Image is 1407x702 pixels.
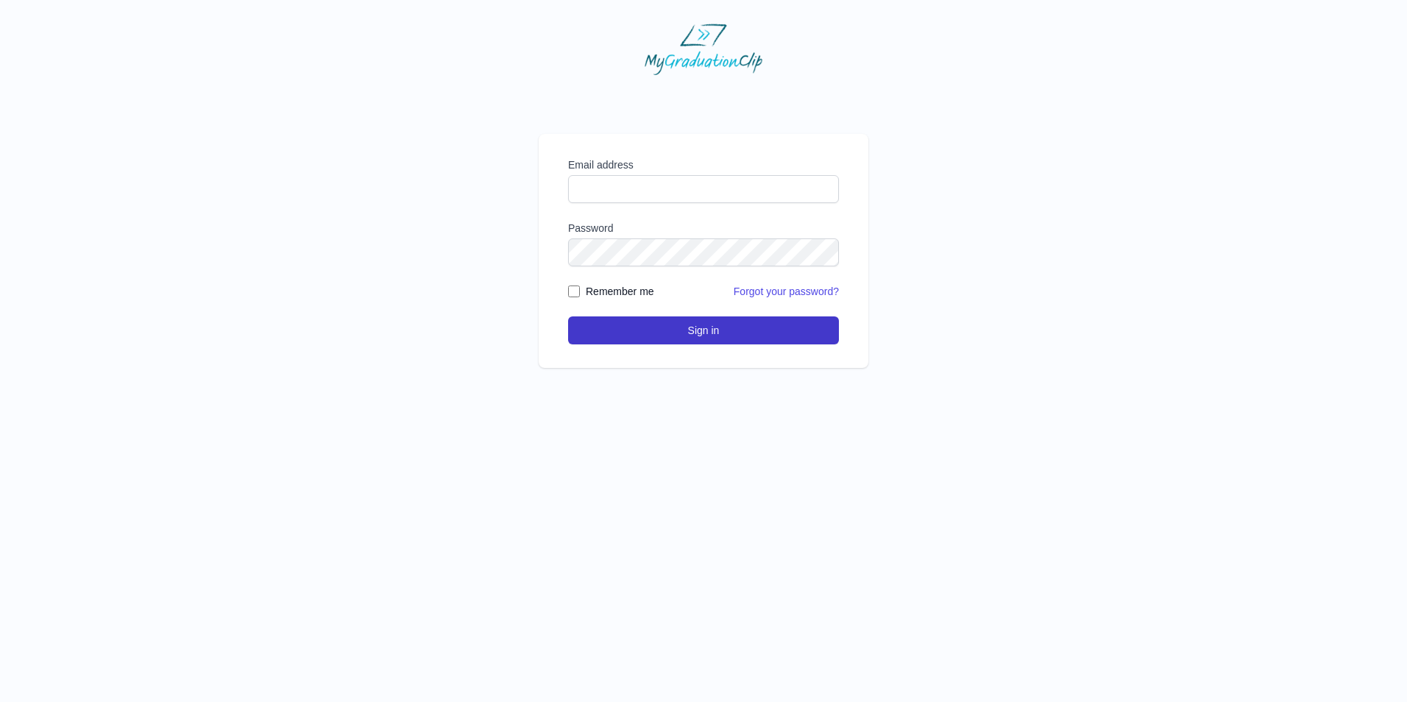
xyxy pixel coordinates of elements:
button: Sign in [568,316,839,344]
label: Remember me [586,284,654,299]
label: Email address [568,157,839,172]
a: Forgot your password? [734,286,839,297]
label: Password [568,221,839,235]
img: MyGraduationClip [645,24,762,75]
